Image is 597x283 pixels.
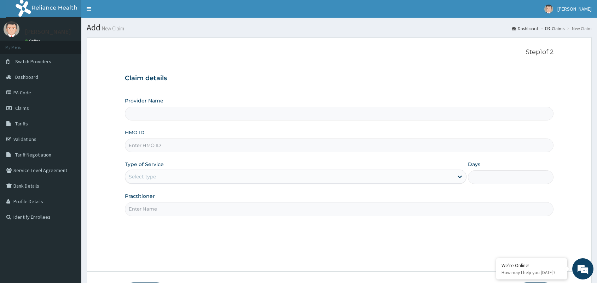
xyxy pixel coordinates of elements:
[502,270,562,276] p: How may I help you today?
[15,152,51,158] span: Tariff Negotiation
[125,75,553,82] h3: Claim details
[468,161,480,168] label: Days
[125,161,164,168] label: Type of Service
[25,39,42,43] a: Online
[15,74,38,80] span: Dashboard
[129,173,156,180] div: Select type
[4,21,19,37] img: User Image
[15,105,29,111] span: Claims
[125,138,553,152] input: Enter HMO ID
[25,29,71,35] p: [PERSON_NAME]
[15,58,51,65] span: Switch Providers
[125,202,553,216] input: Enter Name
[125,129,145,136] label: HMO ID
[125,48,553,56] p: Step 1 of 2
[544,5,553,13] img: User Image
[502,262,562,269] div: We're Online!
[545,25,564,31] a: Claims
[15,120,28,127] span: Tariffs
[125,193,155,200] label: Practitioner
[512,25,538,31] a: Dashboard
[87,23,592,32] h1: Add
[565,25,592,31] li: New Claim
[100,26,124,31] small: New Claim
[125,97,163,104] label: Provider Name
[557,6,592,12] span: [PERSON_NAME]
